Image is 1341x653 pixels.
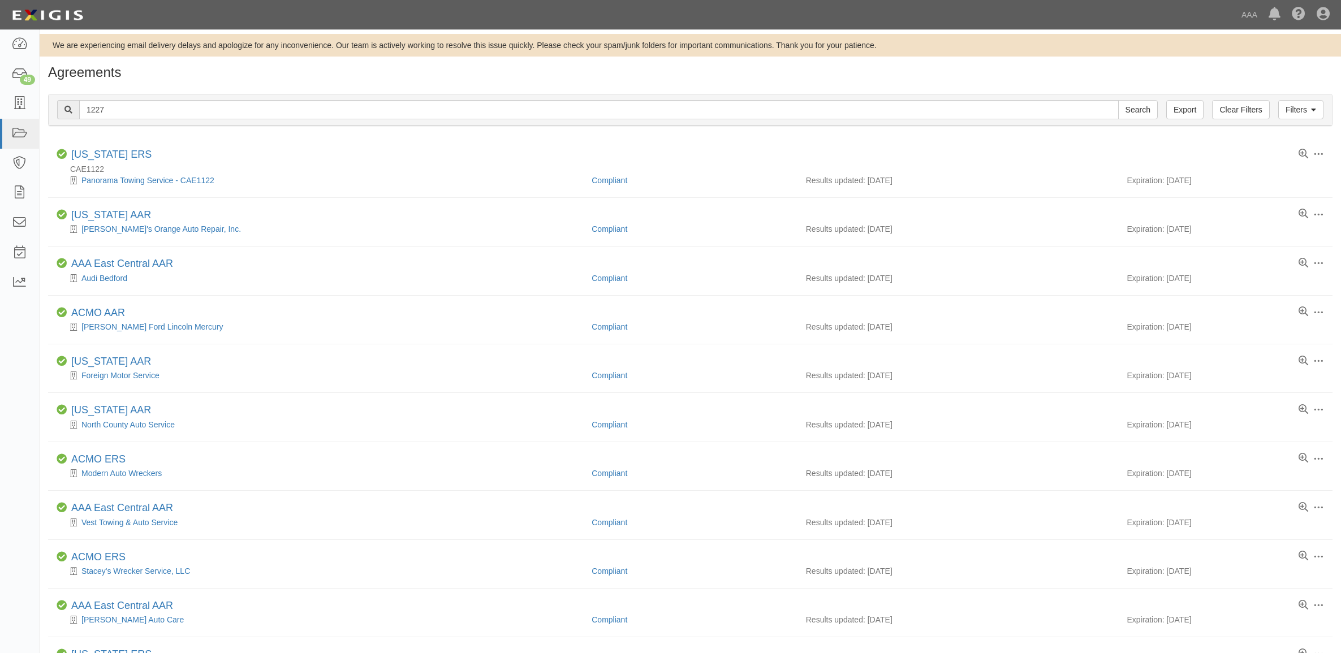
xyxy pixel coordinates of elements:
div: AAA East Central AAR [71,502,173,514]
a: [US_STATE] AAR [71,356,151,367]
a: View results summary [1299,149,1308,159]
a: AAA [1236,3,1263,26]
a: North County Auto Service [81,420,175,429]
div: We are experiencing email delivery delays and apologize for any inconvenience. Our team is active... [40,40,1341,51]
a: Compliant [592,420,627,429]
a: View results summary [1299,453,1308,464]
a: View results summary [1299,600,1308,611]
a: ACMO AAR [71,307,125,318]
div: California AAR [71,209,151,222]
div: Expiration: [DATE] [1127,273,1325,284]
div: Gregg Smith Ford Lincoln Mercury [57,321,583,332]
i: Compliant [57,552,67,562]
div: Results updated: [DATE] [806,565,1110,577]
div: AAA East Central AAR [71,258,173,270]
div: Expiration: [DATE] [1127,517,1325,528]
i: Compliant [57,356,67,366]
a: Compliant [592,615,627,624]
a: Compliant [592,224,627,233]
div: Foreign Motor Service [57,370,583,381]
a: Compliant [592,322,627,331]
a: Compliant [592,274,627,283]
div: Results updated: [DATE] [806,517,1110,528]
a: Compliant [592,566,627,576]
div: North County Auto Service [57,419,583,430]
i: Compliant [57,405,67,415]
i: Compliant [57,503,67,513]
h1: Agreements [48,65,1333,80]
div: Results updated: [DATE] [806,419,1110,430]
a: Panorama Towing Service - CAE1122 [81,176,214,185]
a: View results summary [1299,551,1308,561]
div: California AAR [71,356,151,368]
a: AAA East Central AAR [71,502,173,513]
div: California AAR [71,404,151,417]
div: Modern Auto Wreckers [57,468,583,479]
i: Help Center - Complianz [1292,8,1305,21]
a: View results summary [1299,258,1308,269]
div: Expiration: [DATE] [1127,223,1325,235]
div: ACMO ERS [71,453,126,466]
a: ACMO ERS [71,453,126,465]
div: Expiration: [DATE] [1127,468,1325,479]
div: Expiration: [DATE] [1127,614,1325,625]
div: Elizabeth Auto Care [57,614,583,625]
i: Compliant [57,308,67,318]
input: Search [1118,100,1158,119]
i: Compliant [57,258,67,269]
div: Expiration: [DATE] [1127,370,1325,381]
div: ACMO ERS [71,551,126,564]
div: Results updated: [DATE] [806,273,1110,284]
div: Audi Bedford [57,273,583,284]
a: [PERSON_NAME] Ford Lincoln Mercury [81,322,223,331]
div: Expiration: [DATE] [1127,565,1325,577]
div: Greg's Orange Auto Repair, Inc. [57,223,583,235]
a: Foreign Motor Service [81,371,159,380]
i: Compliant [57,454,67,464]
div: Results updated: [DATE] [806,370,1110,381]
a: Stacey's Wrecker Service, LLC [81,566,190,576]
div: Vest Towing & Auto Service [57,517,583,528]
a: View results summary [1299,307,1308,317]
i: Compliant [57,600,67,611]
a: [PERSON_NAME] Auto Care [81,615,184,624]
a: View results summary [1299,405,1308,415]
a: Export [1166,100,1204,119]
div: 49 [20,75,35,85]
div: AAA East Central AAR [71,600,173,612]
a: Filters [1278,100,1323,119]
div: Results updated: [DATE] [806,614,1110,625]
i: Compliant [57,210,67,220]
div: Expiration: [DATE] [1127,419,1325,430]
div: Expiration: [DATE] [1127,321,1325,332]
a: Audi Bedford [81,274,127,283]
div: ACMO AAR [71,307,125,319]
div: Results updated: [DATE] [806,468,1110,479]
input: Search [79,100,1119,119]
a: Compliant [592,176,627,185]
a: View results summary [1299,503,1308,513]
div: Results updated: [DATE] [806,321,1110,332]
a: [US_STATE] AAR [71,404,151,416]
div: Expiration: [DATE] [1127,175,1325,186]
a: Compliant [592,371,627,380]
img: logo-5460c22ac91f19d4615b14bd174203de0afe785f0fc80cf4dbbc73dc1793850b.png [8,5,87,25]
div: California ERS [71,149,152,161]
div: Panorama Towing Service - CAE1122 [57,175,583,186]
a: Compliant [592,518,627,527]
a: [US_STATE] ERS [71,149,152,160]
div: CAE1122 [57,163,1333,175]
div: Results updated: [DATE] [806,223,1110,235]
a: AAA East Central AAR [71,258,173,269]
a: View results summary [1299,356,1308,366]
a: View results summary [1299,209,1308,219]
a: [US_STATE] AAR [71,209,151,220]
a: Compliant [592,469,627,478]
a: Modern Auto Wreckers [81,469,162,478]
a: [PERSON_NAME]'s Orange Auto Repair, Inc. [81,224,241,233]
a: Clear Filters [1212,100,1269,119]
div: Stacey's Wrecker Service, LLC [57,565,583,577]
a: Vest Towing & Auto Service [81,518,178,527]
a: AAA East Central AAR [71,600,173,611]
div: Results updated: [DATE] [806,175,1110,186]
